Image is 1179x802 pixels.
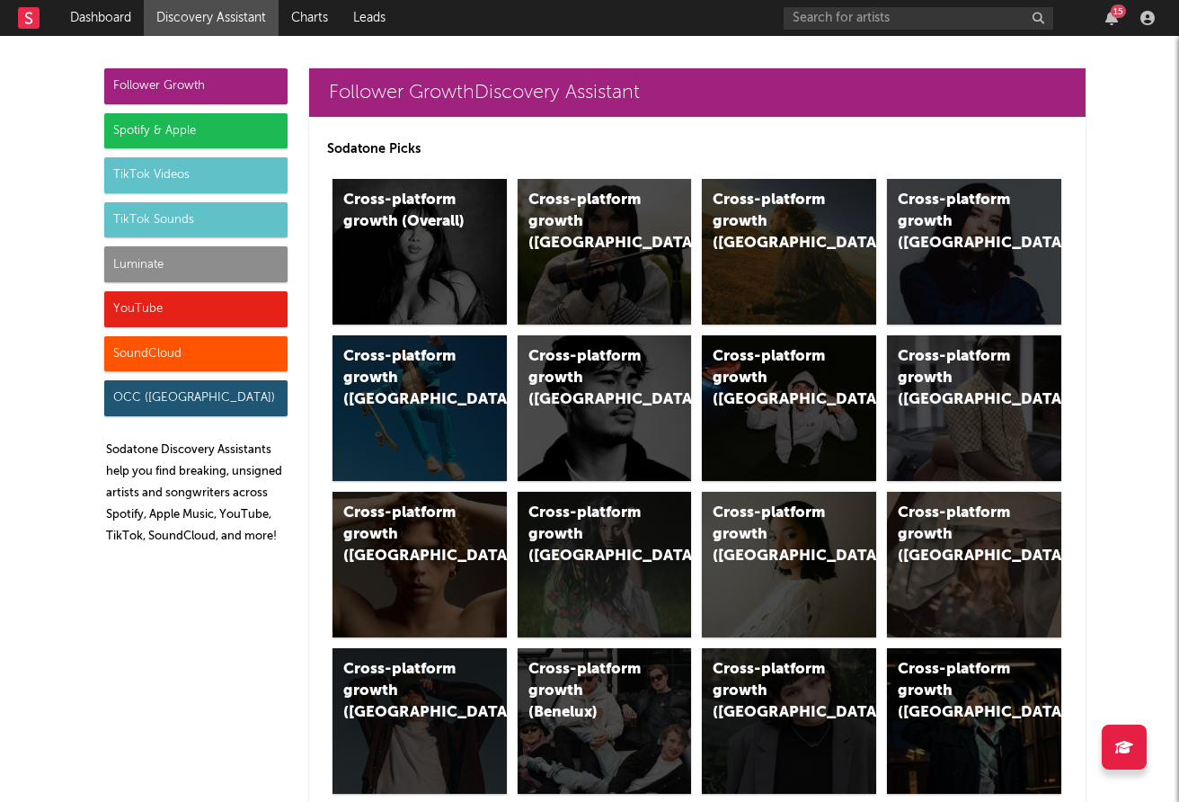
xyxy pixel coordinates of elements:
a: Cross-platform growth ([GEOGRAPHIC_DATA]) [332,648,507,794]
div: Luminate [104,246,288,282]
p: Sodatone Picks [327,138,1068,160]
a: Cross-platform growth ([GEOGRAPHIC_DATA]) [518,492,692,637]
div: Cross-platform growth ([GEOGRAPHIC_DATA]) [713,503,835,567]
a: Cross-platform growth (Overall) [332,179,507,325]
a: Cross-platform growth ([GEOGRAPHIC_DATA]) [887,335,1061,481]
div: 15 [1111,4,1126,18]
div: Cross-platform growth ([GEOGRAPHIC_DATA]) [898,190,1020,254]
a: Cross-platform growth ([GEOGRAPHIC_DATA]) [702,179,876,325]
p: Sodatone Discovery Assistants help you find breaking, unsigned artists and songwriters across Spo... [106,440,288,548]
button: 15 [1105,11,1118,25]
div: Cross-platform growth ([GEOGRAPHIC_DATA]) [343,503,465,567]
input: Search for artists [784,7,1053,30]
a: Follower GrowthDiscovery Assistant [309,68,1086,117]
div: Cross-platform growth ([GEOGRAPHIC_DATA]) [528,503,651,567]
div: Cross-platform growth ([GEOGRAPHIC_DATA]) [713,659,835,724]
div: OCC ([GEOGRAPHIC_DATA]) [104,380,288,416]
div: Cross-platform growth ([GEOGRAPHIC_DATA]) [898,659,1020,724]
div: Cross-platform growth ([GEOGRAPHIC_DATA]) [343,659,465,724]
a: Cross-platform growth ([GEOGRAPHIC_DATA]) [887,648,1061,794]
a: Cross-platform growth ([GEOGRAPHIC_DATA]) [702,492,876,637]
div: Cross-platform growth ([GEOGRAPHIC_DATA]) [713,190,835,254]
div: Cross-platform growth ([GEOGRAPHIC_DATA]) [528,346,651,411]
div: Cross-platform growth ([GEOGRAPHIC_DATA]/GSA) [713,346,835,411]
div: Cross-platform growth ([GEOGRAPHIC_DATA]) [528,190,651,254]
a: Cross-platform growth (Benelux) [518,648,692,794]
div: Follower Growth [104,68,288,104]
div: SoundCloud [104,336,288,372]
div: TikTok Sounds [104,202,288,238]
div: YouTube [104,291,288,327]
a: Cross-platform growth ([GEOGRAPHIC_DATA]/GSA) [702,335,876,481]
a: Cross-platform growth ([GEOGRAPHIC_DATA]) [702,648,876,794]
a: Cross-platform growth ([GEOGRAPHIC_DATA]) [887,492,1061,637]
div: Cross-platform growth ([GEOGRAPHIC_DATA]) [898,346,1020,411]
a: Cross-platform growth ([GEOGRAPHIC_DATA]) [518,335,692,481]
div: Cross-platform growth (Overall) [343,190,465,233]
a: Cross-platform growth ([GEOGRAPHIC_DATA]) [332,492,507,637]
div: TikTok Videos [104,157,288,193]
a: Cross-platform growth ([GEOGRAPHIC_DATA]) [887,179,1061,325]
a: Cross-platform growth ([GEOGRAPHIC_DATA]) [332,335,507,481]
a: Cross-platform growth ([GEOGRAPHIC_DATA]) [518,179,692,325]
div: Spotify & Apple [104,113,288,149]
div: Cross-platform growth (Benelux) [528,659,651,724]
div: Cross-platform growth ([GEOGRAPHIC_DATA]) [898,503,1020,567]
div: Cross-platform growth ([GEOGRAPHIC_DATA]) [343,346,465,411]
